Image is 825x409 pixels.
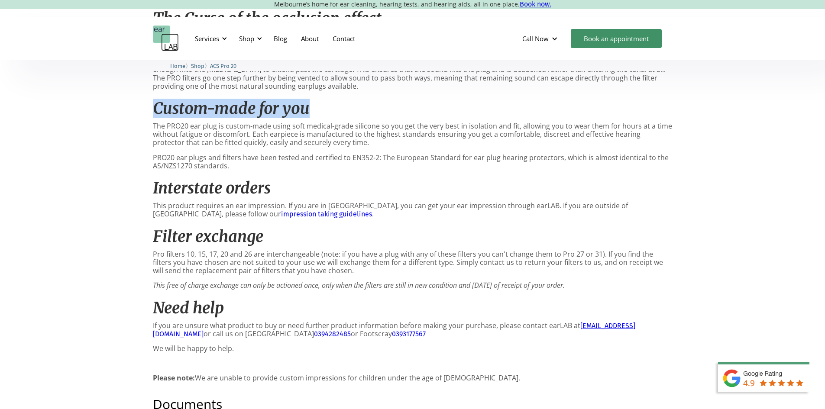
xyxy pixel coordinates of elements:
[522,34,549,43] div: Call Now
[515,26,566,52] div: Call Now
[191,61,204,70] a: Shop
[153,374,673,382] p: We are unable to provide custom impressions for children under the age of [DEMOGRAPHIC_DATA].
[190,26,230,52] div: Services
[153,227,263,246] em: Filter exchange
[195,34,219,43] div: Services
[153,280,565,290] em: This free of charge exchange can only be actioned once, only when the filters are still in new co...
[153,99,310,118] em: Custom-made for you
[239,34,254,43] div: Shop
[210,61,236,70] a: ACS Pro 20
[153,250,673,275] p: Pro filters 10, 15, 17, 20 and 26 are interchangeable (note: if you have a plug with any of these...
[153,322,673,338] p: If you are unsure what product to buy or need further product information before making your purc...
[153,178,271,198] em: Interstate orders
[234,26,265,52] div: Shop
[153,345,673,353] p: We will be happy to help.
[326,26,362,51] a: Contact
[153,122,673,147] p: The PRO20 ear plug is custom-made using soft medical-grade silicone so you get the very best in i...
[281,210,372,218] a: impression taking guidelines
[153,359,673,367] p: ‍
[170,63,185,69] span: Home
[153,322,635,338] a: [EMAIL_ADDRESS][DOMAIN_NAME]
[153,202,673,218] p: This product requires an ear impression. If you are in [GEOGRAPHIC_DATA], you can get your ear im...
[267,26,294,51] a: Blog
[314,330,351,338] a: 0394282485
[191,61,210,71] li: 〉
[294,26,326,51] a: About
[153,32,673,90] p: Trying to create a natural sounding earplug is no mean feat as far as your own voice is concerned...
[153,373,195,383] strong: Please note:
[170,61,185,70] a: Home
[571,29,662,48] a: Book an appointment
[153,154,673,170] p: PRO20 ear plugs and filters have been tested and certified to EN352-2: The European Standard for ...
[153,298,224,318] em: Need help
[153,26,179,52] a: home
[210,63,236,69] span: ACS Pro 20
[392,330,426,338] a: 0393177567
[170,61,191,71] li: 〉
[191,63,204,69] span: Shop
